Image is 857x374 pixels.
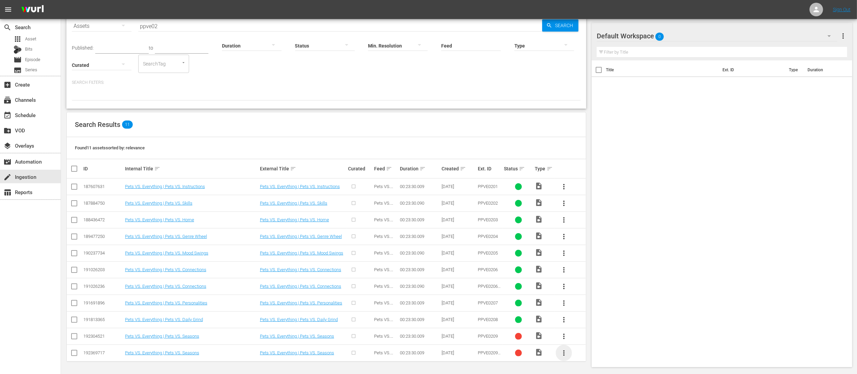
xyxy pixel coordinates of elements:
div: 00:23:30.090 [400,284,440,289]
span: PPVE0201 [478,184,498,189]
div: 00:23:30.009 [400,334,440,339]
span: Video [535,348,543,356]
a: Pets VS. Everything | Pets VS. Mood Swings [260,250,343,256]
span: 0 [655,30,664,44]
button: more_vert [556,179,572,195]
div: Default Workspace [597,26,837,45]
span: more_vert [560,299,568,307]
a: Pets VS. Everything | Pets VS. Daily Grind [125,317,203,322]
span: Found 11 assets sorted by: relevance [75,145,145,150]
span: Pets VS. Everything [374,317,394,327]
span: Search Results [75,120,120,129]
div: [DATE] [442,334,476,339]
div: 00:23:30.009 [400,267,440,272]
span: menu [4,5,12,14]
div: 187884750 [83,201,123,206]
div: 191691896 [83,300,123,305]
span: Pets VS. Everything [374,234,394,244]
a: Pets VS. Everything | Pets VS. Personalities [125,300,207,305]
div: Curated [348,166,372,171]
th: Type [785,60,803,79]
span: more_vert [560,199,568,207]
div: 00:23:30.009 [400,217,440,222]
a: Pets VS. Everything | Pets VS. Home [260,217,329,222]
span: PPVE0204 [478,234,498,239]
span: Video [535,298,543,306]
span: Video [535,282,543,290]
span: Video [535,232,543,240]
div: [DATE] [442,250,476,256]
button: Open [180,59,187,66]
span: more_vert [560,332,568,340]
div: [DATE] [442,267,476,272]
span: Search [3,23,12,32]
span: Schedule [3,111,12,119]
span: PPVE0206_1 [478,284,501,294]
div: 00:23:30.009 [400,184,440,189]
span: PPVE0209_1 [478,350,501,360]
button: more_vert [556,295,572,311]
span: sort [154,166,160,172]
span: sort [290,166,296,172]
a: Pets VS. Everything | Pets VS. Seasons [260,350,334,355]
th: Ext. ID [718,60,785,79]
div: 192304521 [83,334,123,339]
span: Video [535,265,543,273]
span: PPVE0203 [478,217,498,222]
span: Video [535,215,543,223]
span: Pets VS. Everything [374,201,394,211]
span: Pets VS. Everything [374,184,394,194]
div: [DATE] [442,217,476,222]
span: Pets VS. Everything [374,250,394,261]
div: [DATE] [442,234,476,239]
a: Pets VS. Everything | Pets VS. Personalities [260,300,342,305]
div: [DATE] [442,201,476,206]
div: 191813365 [83,317,123,322]
div: 188436472 [83,217,123,222]
div: 190237734 [83,250,123,256]
a: Pets VS. Everything | Pets VS. Genre Wheel [125,234,207,239]
div: [DATE] [442,350,476,355]
a: Pets VS. Everything | Pets VS. Connections [260,267,341,272]
span: more_vert [560,249,568,257]
div: 191026203 [83,267,123,272]
span: Search [552,19,578,32]
a: Sign Out [833,7,851,12]
span: 11 [122,120,133,129]
span: Pets VS. Everything [374,284,394,294]
button: more_vert [556,278,572,295]
a: Pets VS. Everything | Pets VS. Connections [125,267,206,272]
span: Video [535,248,543,257]
span: more_vert [560,316,568,324]
span: Create [3,81,12,89]
span: PPVE0209 [478,334,498,339]
button: more_vert [839,28,847,44]
a: Pets VS. Everything | Pets VS. Instructions [260,184,340,189]
span: Asset [14,35,22,43]
span: Pets VS. Everything [374,350,394,360]
div: Bits [14,45,22,54]
button: more_vert [556,245,572,261]
span: Video [535,315,543,323]
span: PPVE0202 [478,201,498,206]
div: 192369717 [83,350,123,355]
div: External Title [260,165,346,173]
div: 189477250 [83,234,123,239]
span: VOD [3,127,12,135]
div: Feed [374,165,398,173]
div: Type [535,165,554,173]
span: Pets VS. Everything [374,267,394,277]
span: Bits [25,46,33,53]
a: Pets VS. Everything | Pets VS. Connections [125,284,206,289]
div: [DATE] [442,184,476,189]
span: Channels [3,96,12,104]
span: Series [14,66,22,74]
span: Asset [25,36,36,42]
span: sort [420,166,426,172]
span: sort [547,166,553,172]
span: Video [535,332,543,340]
div: [DATE] [442,300,476,305]
span: more_vert [560,232,568,241]
span: Automation [3,158,12,166]
a: Pets VS. Everything | Pets VS. Skills [260,201,327,206]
